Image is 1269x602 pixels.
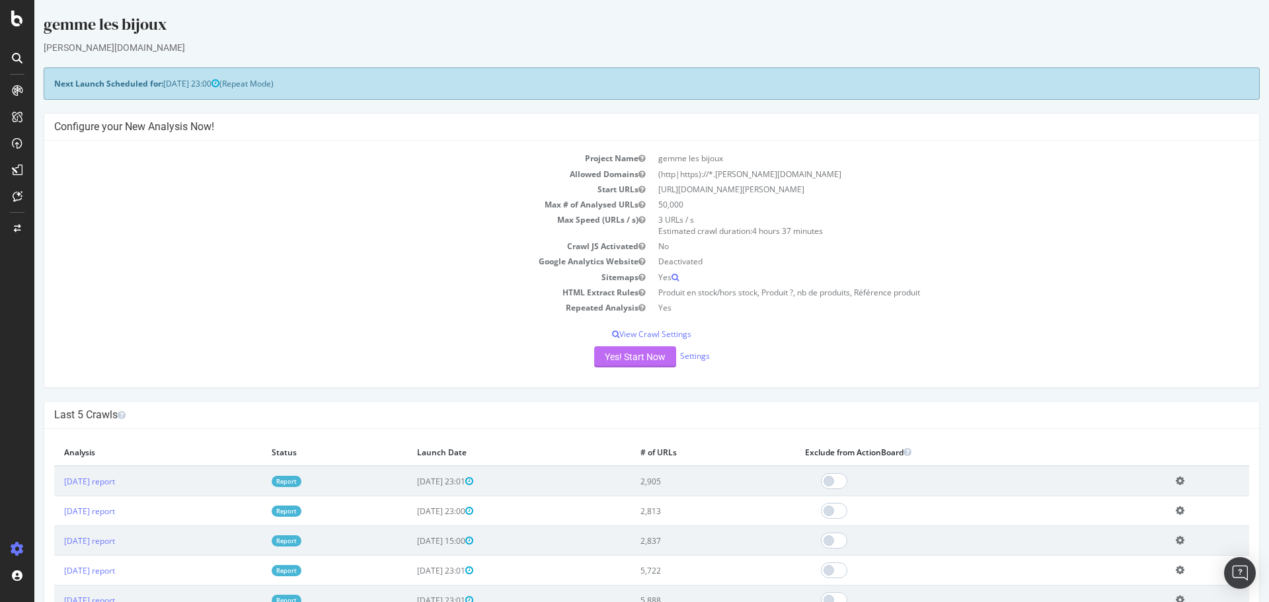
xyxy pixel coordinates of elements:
span: [DATE] 23:00 [129,78,185,89]
th: Exclude from ActionBoard [761,439,1132,466]
a: [DATE] report [30,506,81,517]
td: 3 URLs / s Estimated crawl duration: [617,212,1215,239]
span: [DATE] 23:01 [383,476,439,487]
th: Status [227,439,373,466]
button: Yes! Start Now [560,346,642,367]
td: Sitemaps [20,270,617,285]
td: Yes [617,270,1215,285]
a: Settings [646,350,675,361]
a: Report [237,506,267,517]
div: [PERSON_NAME][DOMAIN_NAME] [9,41,1225,54]
td: Google Analytics Website [20,254,617,269]
p: View Crawl Settings [20,328,1215,340]
a: [DATE] report [30,476,81,487]
a: Report [237,565,267,576]
td: Repeated Analysis [20,300,617,315]
a: [DATE] report [30,535,81,546]
th: Analysis [20,439,227,466]
td: [URL][DOMAIN_NAME][PERSON_NAME] [617,182,1215,197]
td: 2,813 [596,496,761,526]
span: [DATE] 15:00 [383,535,439,546]
h4: Last 5 Crawls [20,408,1215,422]
a: Report [237,535,267,546]
td: gemme les bijoux [617,151,1215,166]
div: (Repeat Mode) [9,67,1225,100]
th: # of URLs [596,439,761,466]
h4: Configure your New Analysis Now! [20,120,1215,133]
div: gemme les bijoux [9,13,1225,41]
a: [DATE] report [30,565,81,576]
td: 5,722 [596,556,761,585]
td: Yes [617,300,1215,315]
span: [DATE] 23:00 [383,506,439,517]
strong: Next Launch Scheduled for: [20,78,129,89]
td: Start URLs [20,182,617,197]
td: (http|https)://*.[PERSON_NAME][DOMAIN_NAME] [617,167,1215,182]
th: Launch Date [373,439,596,466]
td: Deactivated [617,254,1215,269]
a: Report [237,476,267,487]
td: No [617,239,1215,254]
td: Max # of Analysed URLs [20,197,617,212]
td: Project Name [20,151,617,166]
td: Crawl JS Activated [20,239,617,254]
td: Produit en stock/hors stock, Produit ?, nb de produits, Référence produit [617,285,1215,300]
span: [DATE] 23:01 [383,565,439,576]
td: 2,905 [596,466,761,496]
div: Open Intercom Messenger [1224,557,1256,589]
td: Max Speed (URLs / s) [20,212,617,239]
td: HTML Extract Rules [20,285,617,300]
td: 2,837 [596,526,761,556]
td: Allowed Domains [20,167,617,182]
td: 50,000 [617,197,1215,212]
span: 4 hours 37 minutes [718,225,788,237]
